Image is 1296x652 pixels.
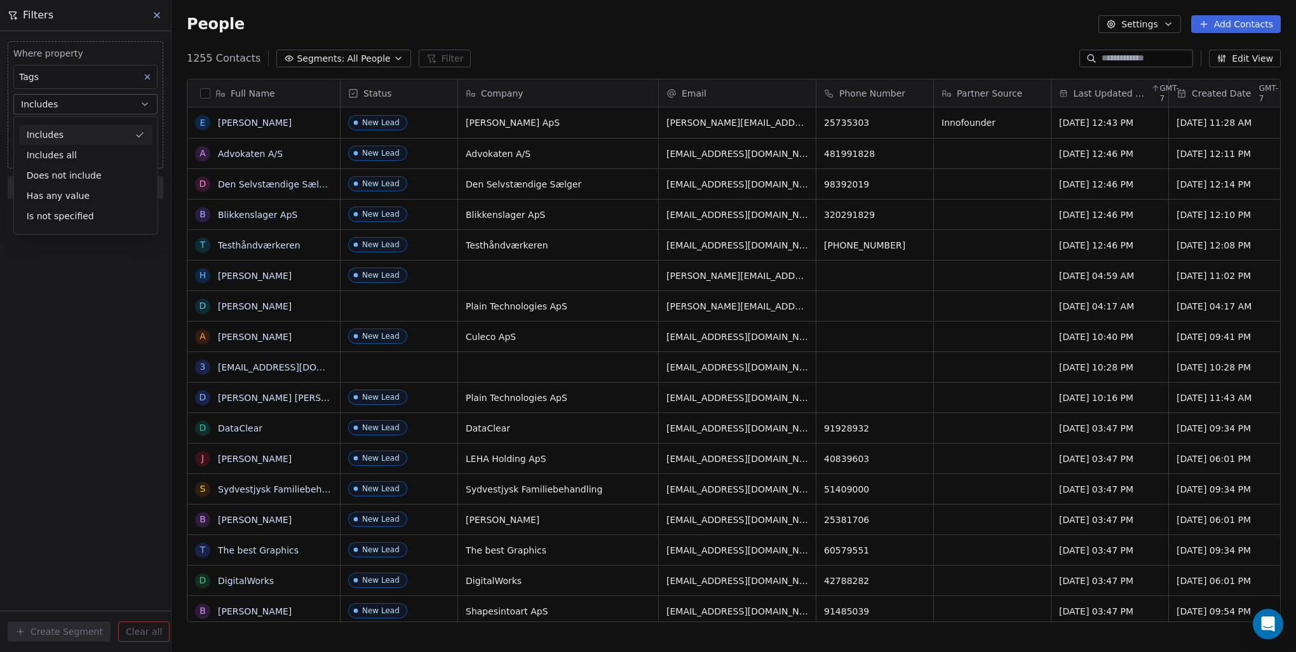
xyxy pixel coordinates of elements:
[218,362,374,372] a: [EMAIL_ADDRESS][DOMAIN_NAME]
[1177,239,1278,252] span: [DATE] 12:08 PM
[200,360,206,374] div: 3
[466,574,651,587] span: DigitalWorks
[1177,513,1278,526] span: [DATE] 06:01 PM
[1059,330,1161,343] span: [DATE] 10:40 PM
[666,239,808,252] span: [EMAIL_ADDRESS][DOMAIN_NAME]
[666,574,808,587] span: [EMAIL_ADDRESS][DOMAIN_NAME]
[199,147,206,160] div: A
[1059,269,1161,282] span: [DATE] 04:59 AM
[1160,83,1181,104] span: GMT-7
[362,423,400,432] div: New Lead
[466,178,651,191] span: Den Selvstændige Sælger
[199,421,206,435] div: D
[666,452,808,465] span: [EMAIL_ADDRESS][DOMAIN_NAME]
[218,179,334,189] a: Den Selvstændige Sælger
[466,239,651,252] span: Testhåndværkeren
[187,15,245,34] span: People
[1059,422,1161,435] span: [DATE] 03:47 PM
[666,605,808,618] span: [EMAIL_ADDRESS][DOMAIN_NAME]
[666,361,808,374] span: [EMAIL_ADDRESS][DOMAIN_NAME]
[1059,116,1161,129] span: [DATE] 12:43 PM
[362,179,400,188] div: New Lead
[1177,330,1278,343] span: [DATE] 09:41 PM
[218,484,354,494] a: Sydvestjysk Familiebehandling
[942,116,1043,129] span: Innofounder
[666,208,808,221] span: [EMAIL_ADDRESS][DOMAIN_NAME]
[218,301,292,311] a: [PERSON_NAME]
[824,422,926,435] span: 91928932
[1059,147,1161,160] span: [DATE] 12:46 PM
[824,483,926,496] span: 51409000
[1192,87,1251,100] span: Created Date
[666,300,808,313] span: [PERSON_NAME][EMAIL_ADDRESS][DOMAIN_NAME]
[466,300,651,313] span: Plain Technologies ApS
[1177,483,1278,496] span: [DATE] 09:34 PM
[957,87,1022,100] span: Partner Source
[1059,361,1161,374] span: [DATE] 10:28 PM
[347,52,390,65] span: All People
[362,210,400,219] div: New Lead
[218,576,274,586] a: DigitalWorks
[363,87,392,100] span: Status
[187,79,340,107] div: Full Name
[218,423,262,433] a: DataClear
[218,210,297,220] a: Blikkenslager ApS
[1059,391,1161,404] span: [DATE] 10:16 PM
[362,118,400,127] div: New Lead
[362,545,400,554] div: New Lead
[1177,361,1278,374] span: [DATE] 10:28 PM
[218,515,292,525] a: [PERSON_NAME]
[19,186,152,206] div: Has any value
[666,147,808,160] span: [EMAIL_ADDRESS][DOMAIN_NAME]
[19,145,152,165] div: Includes all
[1059,483,1161,496] span: [DATE] 03:47 PM
[1259,83,1278,104] span: GMT-7
[297,52,344,65] span: Segments:
[1059,208,1161,221] span: [DATE] 12:46 PM
[666,269,808,282] span: [PERSON_NAME][EMAIL_ADDRESS][DOMAIN_NAME]
[362,240,400,249] div: New Lead
[14,125,158,226] div: Suggestions
[231,87,275,100] span: Full Name
[1059,239,1161,252] span: [DATE] 12:46 PM
[659,79,816,107] div: Email
[458,79,658,107] div: Company
[199,330,206,343] div: A
[218,454,292,464] a: [PERSON_NAME]
[199,177,206,191] div: D
[1177,147,1278,160] span: [DATE] 12:11 PM
[466,391,651,404] span: Plain Technologies ApS
[362,454,400,463] div: New Lead
[341,79,457,107] div: Status
[466,422,651,435] span: DataClear
[218,118,292,128] a: [PERSON_NAME]
[218,149,283,159] a: Advokaten A/S
[419,50,471,67] button: Filter
[1177,269,1278,282] span: [DATE] 11:02 PM
[218,271,292,281] a: [PERSON_NAME]
[218,393,368,403] a: [PERSON_NAME] [PERSON_NAME]
[466,452,651,465] span: LEHA Holding ApS
[19,206,152,226] div: Is not specified
[1059,544,1161,557] span: [DATE] 03:47 PM
[839,87,905,100] span: Phone Number
[200,543,206,557] div: T
[19,165,152,186] div: Does not include
[824,208,926,221] span: 320291829
[466,483,651,496] span: Sydvestjysk Familiebehandling
[1209,50,1281,67] button: Edit View
[934,79,1051,107] div: Partner Source
[824,605,926,618] span: 91485039
[362,484,400,493] div: New Lead
[1059,300,1161,313] span: [DATE] 04:17 AM
[199,208,206,221] div: B
[362,149,400,158] div: New Lead
[362,576,400,585] div: New Lead
[666,178,808,191] span: [EMAIL_ADDRESS][DOMAIN_NAME]
[199,604,206,618] div: B
[199,269,206,282] div: H
[199,513,206,526] div: B
[362,271,400,280] div: New Lead
[1177,605,1278,618] span: [DATE] 09:54 PM
[1169,79,1286,107] div: Created DateGMT-7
